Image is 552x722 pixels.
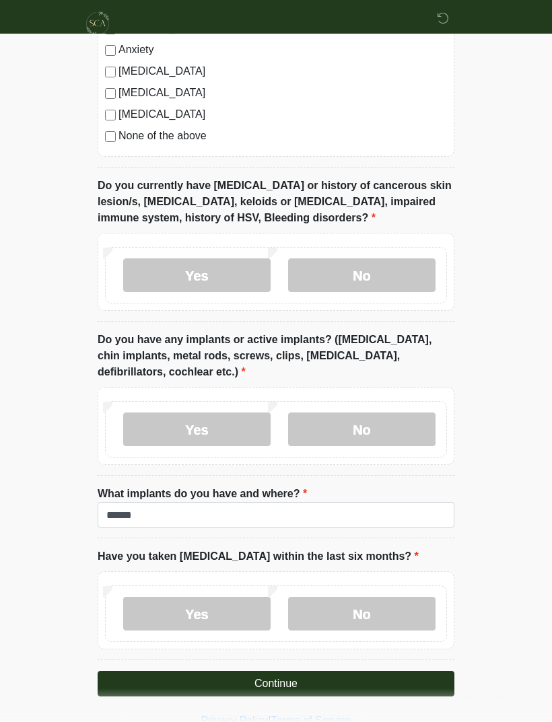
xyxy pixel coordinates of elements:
[98,548,419,565] label: Have you taken [MEDICAL_DATA] within the last six months?
[123,597,271,630] label: Yes
[98,332,454,380] label: Do you have any implants or active implants? ([MEDICAL_DATA], chin implants, metal rods, screws, ...
[105,131,116,142] input: None of the above
[105,45,116,56] input: Anxiety
[105,88,116,99] input: [MEDICAL_DATA]
[84,10,111,37] img: Skinchic Dallas Logo
[118,85,447,101] label: [MEDICAL_DATA]
[105,110,116,120] input: [MEDICAL_DATA]
[118,106,447,122] label: [MEDICAL_DATA]
[288,412,436,446] label: No
[105,67,116,77] input: [MEDICAL_DATA]
[118,128,447,144] label: None of the above
[98,178,454,226] label: Do you currently have [MEDICAL_DATA] or history of cancerous skin lesion/s, [MEDICAL_DATA], keloi...
[123,258,271,292] label: Yes
[118,63,447,79] label: [MEDICAL_DATA]
[118,42,447,58] label: Anxiety
[98,671,454,696] button: Continue
[98,486,307,502] label: What implants do you have and where?
[288,597,436,630] label: No
[123,412,271,446] label: Yes
[288,258,436,292] label: No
